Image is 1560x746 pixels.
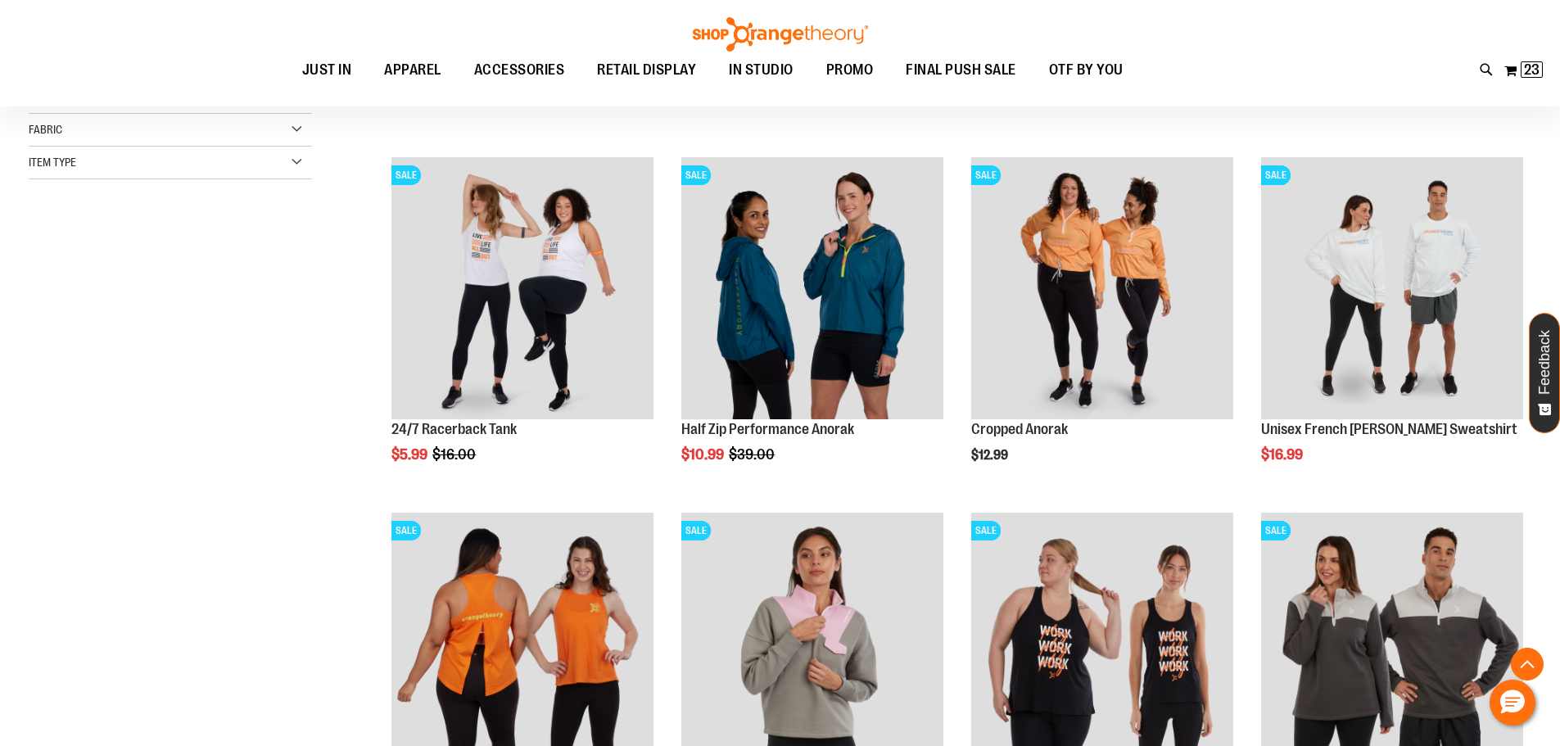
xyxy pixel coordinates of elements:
[302,52,352,88] span: JUST IN
[1253,149,1531,504] div: product
[681,521,711,540] span: SALE
[1261,421,1517,437] a: Unisex French [PERSON_NAME] Sweatshirt
[690,17,870,52] img: Shop Orangetheory
[597,52,696,88] span: RETAIL DISPLAY
[286,52,369,89] a: JUST IN
[971,165,1001,185] span: SALE
[1261,157,1523,422] a: Unisex French Terry Crewneck Sweatshirt primary imageSALESALE
[729,52,794,88] span: IN STUDIO
[474,52,565,88] span: ACCESSORIES
[391,421,517,437] a: 24/7 Racerback Tank
[681,157,943,419] img: Half Zip Performance Anorak
[458,52,581,89] a: ACCESSORIES
[971,157,1233,419] img: Cropped Anorak primary image
[1529,313,1560,433] button: Feedback - Show survey
[889,52,1033,88] a: FINAL PUSH SALE
[681,421,854,437] a: Half Zip Performance Anorak
[1261,521,1291,540] span: SALE
[1049,52,1124,88] span: OTF BY YOU
[1490,680,1535,726] button: Hello, have a question? Let’s chat.
[971,448,1011,463] span: $12.99
[673,149,952,504] div: product
[1524,61,1540,78] span: 23
[1511,648,1544,680] button: Back To Top
[681,165,711,185] span: SALE
[810,52,890,89] a: PROMO
[826,52,874,88] span: PROMO
[391,157,653,422] a: 24/7 Racerback TankSALESALE
[432,446,478,463] span: $16.00
[391,165,421,185] span: SALE
[681,157,943,422] a: Half Zip Performance AnorakSALESALE
[383,149,662,504] div: product
[681,446,726,463] span: $10.99
[391,446,430,463] span: $5.99
[29,156,76,169] span: Item Type
[729,446,777,463] span: $39.00
[1537,330,1553,395] span: Feedback
[971,521,1001,540] span: SALE
[971,421,1068,437] a: Cropped Anorak
[29,123,62,136] span: Fabric
[1261,446,1305,463] span: $16.99
[391,157,653,419] img: 24/7 Racerback Tank
[391,521,421,540] span: SALE
[384,52,441,88] span: APPAREL
[1033,52,1140,89] a: OTF BY YOU
[1261,165,1291,185] span: SALE
[581,52,712,89] a: RETAIL DISPLAY
[971,157,1233,422] a: Cropped Anorak primary imageSALESALE
[1261,157,1523,419] img: Unisex French Terry Crewneck Sweatshirt primary image
[906,52,1016,88] span: FINAL PUSH SALE
[712,52,810,89] a: IN STUDIO
[368,52,458,89] a: APPAREL
[963,149,1241,504] div: product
